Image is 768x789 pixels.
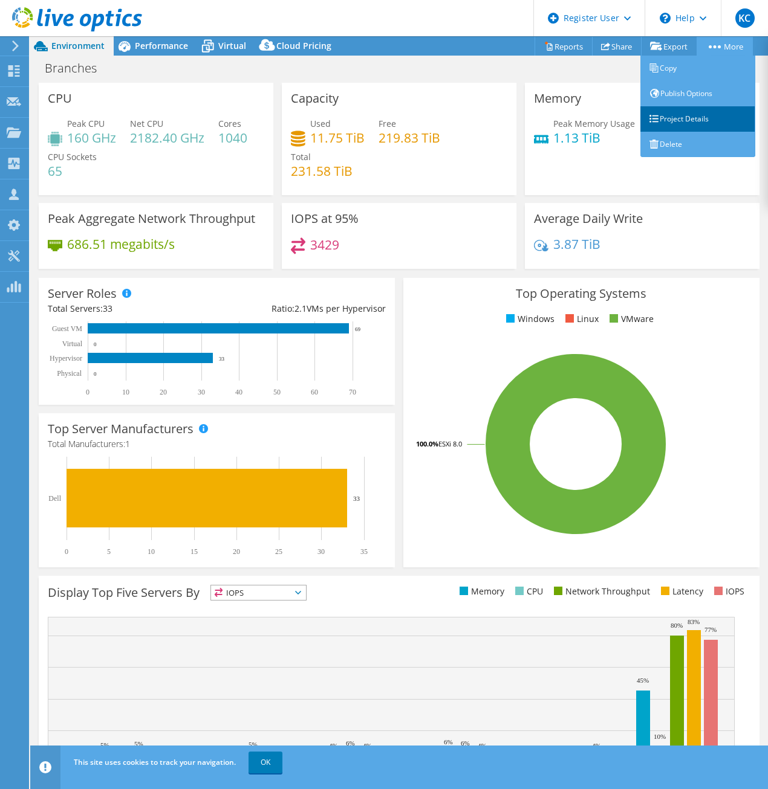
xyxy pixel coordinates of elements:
[534,92,581,105] h3: Memory
[558,745,567,752] text: 2%
[198,388,205,396] text: 30
[671,622,683,629] text: 80%
[512,585,543,598] li: CPU
[57,369,82,378] text: Physical
[148,547,155,556] text: 10
[125,438,130,449] span: 1
[51,40,105,51] span: Environment
[735,8,755,28] span: KC
[65,547,68,556] text: 0
[67,118,105,129] span: Peak CPU
[360,547,368,556] text: 35
[697,37,753,56] a: More
[660,13,671,24] svg: \n
[444,738,453,746] text: 6%
[160,388,167,396] text: 20
[291,92,339,105] h3: Capacity
[48,92,72,105] h3: CPU
[553,118,635,129] span: Peak Memory Usage
[592,742,601,749] text: 4%
[62,340,83,348] text: Virtual
[249,752,282,773] a: OK
[52,324,82,333] text: Guest VM
[295,303,307,314] span: 2.1
[457,585,504,598] li: Memory
[658,585,703,598] li: Latency
[134,740,143,747] text: 5%
[553,237,600,251] h4: 3.87 TiB
[353,495,360,502] text: 33
[705,626,717,633] text: 77%
[640,106,755,132] a: Project Details
[276,40,331,51] span: Cloud Pricing
[67,131,116,144] h4: 160 GHz
[48,494,61,503] text: Dell
[275,547,282,556] text: 25
[607,312,654,326] li: VMware
[48,212,255,225] h3: Peak Aggregate Network Throughput
[94,341,97,347] text: 0
[711,585,744,598] li: IOPS
[218,131,247,144] h4: 1040
[310,131,365,144] h4: 11.75 TiB
[218,118,241,129] span: Cores
[94,371,97,377] text: 0
[86,388,89,396] text: 0
[122,388,129,396] text: 10
[640,132,755,157] a: Delete
[553,131,635,144] h4: 1.13 TiB
[233,547,240,556] text: 20
[592,37,642,56] a: Share
[688,618,700,625] text: 83%
[130,118,163,129] span: Net CPU
[535,37,593,56] a: Reports
[503,312,555,326] li: Windows
[215,744,224,751] text: 3%
[291,212,359,225] h3: IOPS at 95%
[412,287,750,300] h3: Top Operating Systems
[235,388,242,396] text: 40
[48,287,117,300] h3: Server Roles
[311,388,318,396] text: 60
[551,585,650,598] li: Network Throughput
[317,547,325,556] text: 30
[329,742,338,749] text: 4%
[355,326,361,332] text: 69
[291,164,353,178] h4: 231.58 TiB
[478,742,487,749] text: 4%
[654,733,666,740] text: 10%
[216,302,385,315] div: Ratio: VMs per Hypervisor
[310,118,331,129] span: Used
[48,437,386,451] h4: Total Manufacturers:
[379,118,396,129] span: Free
[346,739,355,747] text: 6%
[135,40,188,51] span: Performance
[103,303,112,314] span: 33
[190,547,198,556] text: 15
[219,356,225,362] text: 33
[130,131,204,144] h4: 2182.40 GHz
[410,745,419,752] text: 2%
[641,37,697,56] a: Export
[416,439,438,448] tspan: 100.0%
[640,56,755,81] a: Copy
[50,354,82,362] text: Hypervisor
[48,302,216,315] div: Total Servers:
[291,151,311,163] span: Total
[107,547,111,556] text: 5
[637,677,649,684] text: 45%
[310,238,339,251] h4: 3429
[534,212,643,225] h3: Average Daily Write
[379,131,440,144] h4: 219.83 TiB
[48,151,97,163] span: CPU Sockets
[100,741,109,749] text: 5%
[249,741,258,748] text: 5%
[211,585,306,600] span: IOPS
[48,422,194,436] h3: Top Server Manufacturers
[48,164,97,178] h4: 65
[363,742,372,749] text: 4%
[349,388,356,396] text: 70
[562,312,599,326] li: Linux
[74,757,236,767] span: This site uses cookies to track your navigation.
[461,739,470,747] text: 6%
